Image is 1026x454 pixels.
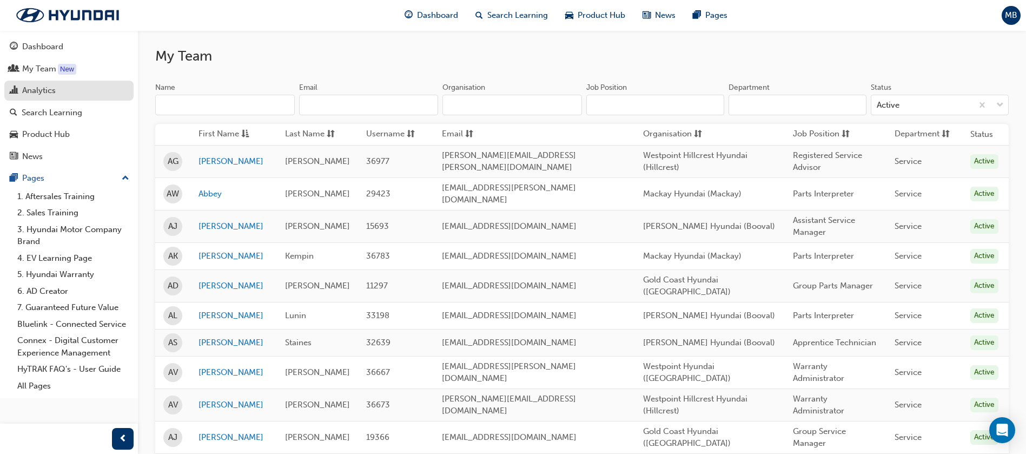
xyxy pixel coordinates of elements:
span: news-icon [643,9,651,22]
span: 36783 [366,251,390,261]
span: chart-icon [10,86,18,96]
span: Service [895,156,922,166]
a: Connex - Digital Customer Experience Management [13,332,134,361]
span: AJ [168,431,177,444]
div: Department [729,82,770,93]
span: Registered Service Advisor [793,150,862,173]
span: [EMAIL_ADDRESS][DOMAIN_NAME] [442,311,577,320]
span: 32639 [366,338,390,347]
span: [EMAIL_ADDRESS][DOMAIN_NAME] [442,221,577,231]
span: [PERSON_NAME][EMAIL_ADDRESS][PERSON_NAME][DOMAIN_NAME] [442,150,576,173]
span: Search Learning [487,9,548,22]
span: Service [895,251,922,261]
span: 29423 [366,189,390,199]
span: Product Hub [578,9,625,22]
a: [PERSON_NAME] [198,310,269,322]
span: car-icon [10,130,18,140]
span: 36673 [366,400,390,410]
span: 15693 [366,221,389,231]
a: pages-iconPages [684,4,736,27]
a: 5. Hyundai Warranty [13,266,134,283]
a: 3. Hyundai Motor Company Brand [13,221,134,250]
div: Product Hub [22,128,70,141]
a: [PERSON_NAME] [198,250,269,262]
a: Dashboard [4,37,134,57]
span: [EMAIL_ADDRESS][DOMAIN_NAME] [442,281,577,291]
span: 36667 [366,367,390,377]
a: [PERSON_NAME] [198,399,269,411]
a: [PERSON_NAME] [198,366,269,379]
input: Organisation [442,95,582,115]
button: Emailsorting-icon [442,128,501,141]
div: Active [970,249,998,264]
span: AW [167,188,179,200]
span: news-icon [10,152,18,162]
a: [PERSON_NAME] [198,431,269,444]
span: Parts Interpreter [793,189,854,199]
span: Kempin [285,251,314,261]
span: AV [168,366,178,379]
input: Job Position [586,95,724,115]
h2: My Team [155,48,1009,65]
span: Service [895,338,922,347]
span: search-icon [475,9,483,22]
div: Active [970,279,998,293]
div: Tooltip anchor [58,64,76,75]
div: Active [970,154,998,169]
div: Email [299,82,317,93]
span: Dashboard [417,9,458,22]
span: Westpoint Hillcrest Hyundai (Hillcrest) [643,394,747,416]
span: [PERSON_NAME] [285,156,350,166]
span: sorting-icon [327,128,335,141]
span: [EMAIL_ADDRESS][PERSON_NAME][DOMAIN_NAME] [442,183,576,205]
div: Pages [22,172,44,185]
button: Usernamesorting-icon [366,128,426,141]
span: AJ [168,220,177,233]
input: Name [155,95,295,115]
div: Active [970,430,998,445]
a: Bluelink - Connected Service [13,316,134,333]
span: AD [168,280,178,292]
a: [PERSON_NAME] [198,220,269,233]
span: asc-icon [241,128,249,141]
a: Product Hub [4,124,134,144]
a: All Pages [13,378,134,394]
a: [PERSON_NAME] [198,337,269,349]
a: 1. Aftersales Training [13,188,134,205]
img: Trak [5,4,130,27]
span: Service [895,311,922,320]
span: [PERSON_NAME][EMAIL_ADDRESS][DOMAIN_NAME] [442,394,576,416]
th: Status [970,128,993,141]
span: Department [895,128,939,141]
span: [PERSON_NAME] Hyundai (Booval) [643,338,775,347]
span: Assistant Service Manager [793,215,855,238]
div: Search Learning [22,107,82,119]
span: AS [168,337,177,349]
a: 7. Guaranteed Future Value [13,299,134,316]
div: Status [871,82,891,93]
span: sorting-icon [694,128,702,141]
div: Active [970,335,998,350]
span: AK [168,250,178,262]
button: First Nameasc-icon [198,128,258,141]
a: 4. EV Learning Page [13,250,134,267]
span: AG [168,155,178,168]
input: Department [729,95,866,115]
div: Analytics [22,84,56,97]
span: Service [895,432,922,442]
span: Group Parts Manager [793,281,873,291]
div: My Team [22,63,56,75]
button: Last Namesorting-icon [285,128,345,141]
input: Email [299,95,439,115]
span: sorting-icon [465,128,473,141]
span: Warranty Administrator [793,394,844,416]
span: search-icon [10,108,17,118]
span: down-icon [996,98,1004,113]
span: pages-icon [693,9,701,22]
span: Mackay Hyundai (Mackay) [643,189,742,199]
a: [PERSON_NAME] [198,155,269,168]
div: Name [155,82,175,93]
span: car-icon [565,9,573,22]
a: News [4,147,134,167]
